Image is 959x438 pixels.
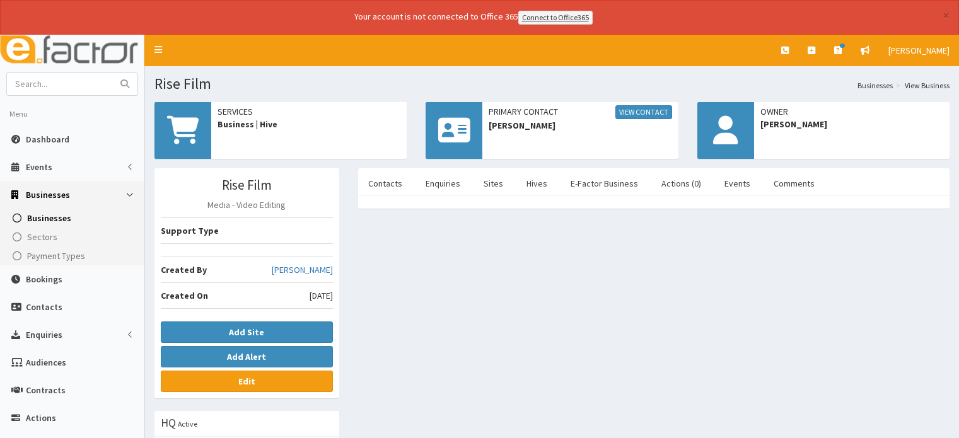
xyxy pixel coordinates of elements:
[27,250,85,262] span: Payment Types
[161,417,176,429] h3: HQ
[489,119,671,132] span: [PERSON_NAME]
[943,9,950,22] button: ×
[26,189,70,200] span: Businesses
[879,35,959,66] a: [PERSON_NAME]
[489,105,671,119] span: Primary Contact
[161,264,207,275] b: Created By
[3,246,144,265] a: Payment Types
[3,209,144,228] a: Businesses
[518,11,593,25] a: Connect to Office365
[358,170,412,197] a: Contacts
[760,118,943,130] span: [PERSON_NAME]
[760,105,943,118] span: Owner
[561,170,648,197] a: E-Factor Business
[27,212,71,224] span: Businesses
[26,412,56,424] span: Actions
[154,76,950,92] h1: Rise Film
[26,357,66,368] span: Audiences
[161,371,333,392] a: Edit
[27,231,57,243] span: Sectors
[161,290,208,301] b: Created On
[161,199,333,211] p: Media - Video Editing
[615,105,672,119] a: View Contact
[516,170,557,197] a: Hives
[3,228,144,246] a: Sectors
[651,170,711,197] a: Actions (0)
[161,346,333,367] button: Add Alert
[218,118,400,130] span: Business | Hive
[26,384,66,396] span: Contracts
[229,326,264,338] b: Add Site
[416,170,470,197] a: Enquiries
[105,10,842,25] div: Your account is not connected to Office 365
[218,105,400,118] span: Services
[7,73,113,95] input: Search...
[310,289,333,302] span: [DATE]
[857,80,893,91] a: Businesses
[26,274,62,285] span: Bookings
[161,178,333,192] h3: Rise Film
[26,301,62,313] span: Contacts
[178,419,197,429] small: Active
[893,80,950,91] li: View Business
[227,351,266,362] b: Add Alert
[888,45,950,56] span: [PERSON_NAME]
[764,170,825,197] a: Comments
[26,134,69,145] span: Dashboard
[161,225,219,236] b: Support Type
[474,170,513,197] a: Sites
[26,329,62,340] span: Enquiries
[238,376,255,387] b: Edit
[714,170,760,197] a: Events
[272,263,333,276] a: [PERSON_NAME]
[26,161,52,173] span: Events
